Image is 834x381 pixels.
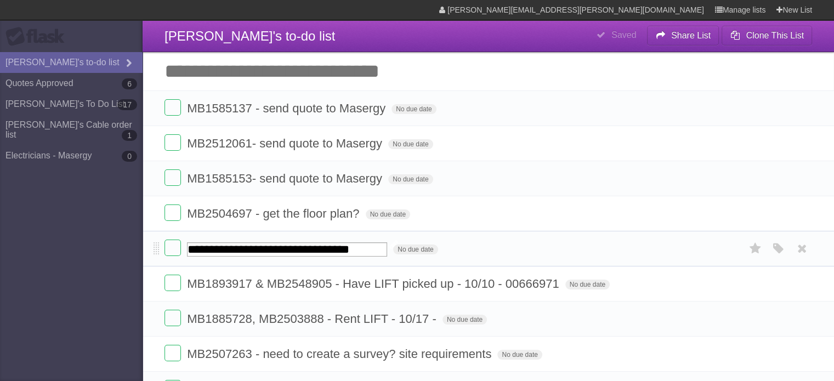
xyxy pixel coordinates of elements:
span: MB1585137 - send quote to Masergy [187,101,388,115]
span: No due date [442,315,487,325]
b: 1 [122,130,137,141]
div: Flask [5,27,71,47]
label: Done [164,240,181,256]
span: No due date [497,350,542,360]
label: Done [164,345,181,361]
label: Done [164,204,181,221]
label: Done [164,275,181,291]
span: MB1885728, MB2503888 - Rent LIFT - 10/17 - [187,312,439,326]
label: Done [164,169,181,186]
label: Done [164,99,181,116]
b: Saved [611,30,636,39]
button: Share List [647,26,719,46]
label: Done [164,310,181,326]
span: MB2507263 - need to create a survey? site requirements [187,347,494,361]
span: No due date [388,139,433,149]
span: MB2504697 - get the floor plan? [187,207,362,220]
span: MB1893917 & MB2548905 - Have LIFT picked up - 10/10 - 00666971 [187,277,561,291]
span: MB1585153- send quote to Masergy [187,172,385,185]
b: 17 [117,99,137,110]
label: Star task [745,240,766,258]
span: No due date [392,104,436,114]
span: No due date [388,174,433,184]
button: Clone This List [722,26,812,46]
b: 6 [122,78,137,89]
b: Clone This List [746,31,804,40]
span: [PERSON_NAME]'s to-do list [164,29,335,43]
b: Share List [671,31,711,40]
span: No due date [366,209,410,219]
span: MB2512061- send quote to Masergy [187,137,385,150]
span: No due date [565,280,610,289]
span: No due date [393,244,438,254]
label: Done [164,134,181,151]
b: 0 [122,151,137,162]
